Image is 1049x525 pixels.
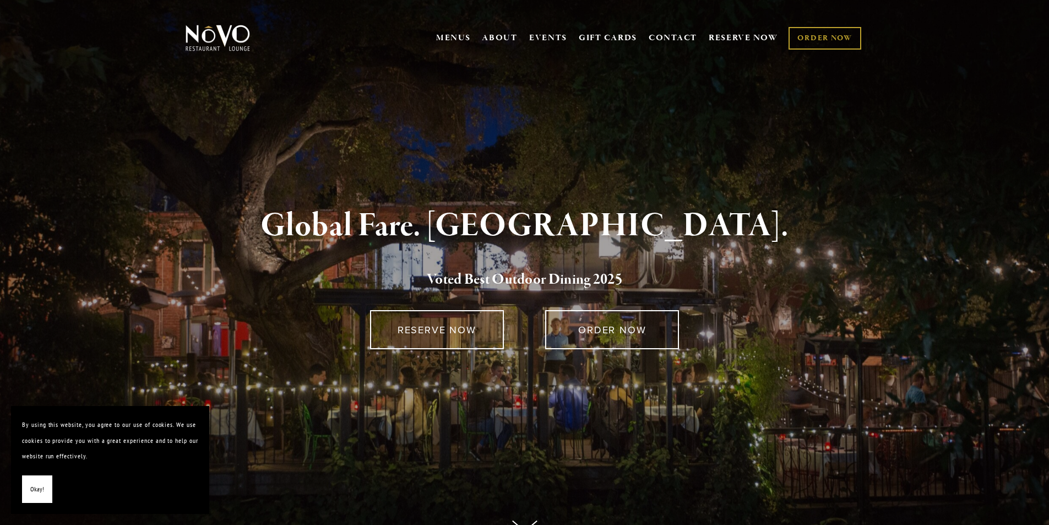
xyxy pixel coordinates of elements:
a: ABOUT [482,33,518,44]
a: Voted Best Outdoor Dining 202 [427,270,615,291]
a: GIFT CARDS [579,28,637,48]
button: Okay! [22,475,52,504]
span: Okay! [30,481,44,497]
a: ORDER NOW [789,27,861,50]
h2: 5 [204,268,846,291]
a: CONTACT [649,28,697,48]
section: Cookie banner [11,406,209,514]
img: Novo Restaurant &amp; Lounge [183,24,252,52]
p: By using this website, you agree to our use of cookies. We use cookies to provide you with a grea... [22,417,198,464]
a: RESERVE NOW [370,310,504,349]
a: ORDER NOW [545,310,679,349]
a: MENUS [436,33,471,44]
a: RESERVE NOW [709,28,778,48]
a: EVENTS [529,33,567,44]
strong: Global Fare. [GEOGRAPHIC_DATA]. [260,205,789,247]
